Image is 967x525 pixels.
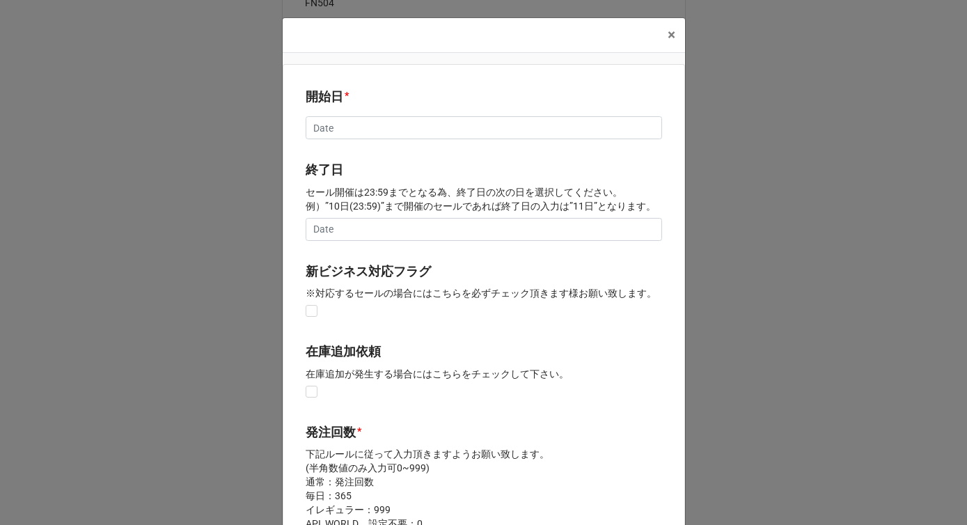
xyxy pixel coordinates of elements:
span: × [668,26,675,43]
p: 在庫追加が発生する場合にはこちらをチェックして下さい。 [306,367,662,381]
label: 開始日 [306,87,343,107]
input: Date [306,116,662,140]
input: Date [306,218,662,242]
label: 発注回数 [306,423,356,442]
label: 新ビジネス対応フラグ [306,262,431,281]
p: ※対応するセールの場合にはこちらを必ずチェック頂きます様お願い致します。 [306,286,662,300]
p: セール開催は23:59までとなる為、終了日の次の日を選択してください。 例）”10日(23:59)”まで開催のセールであれば終了日の入力は”11日”となります。 [306,185,662,213]
label: 在庫追加依頼 [306,342,381,361]
label: 終了日 [306,160,343,180]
